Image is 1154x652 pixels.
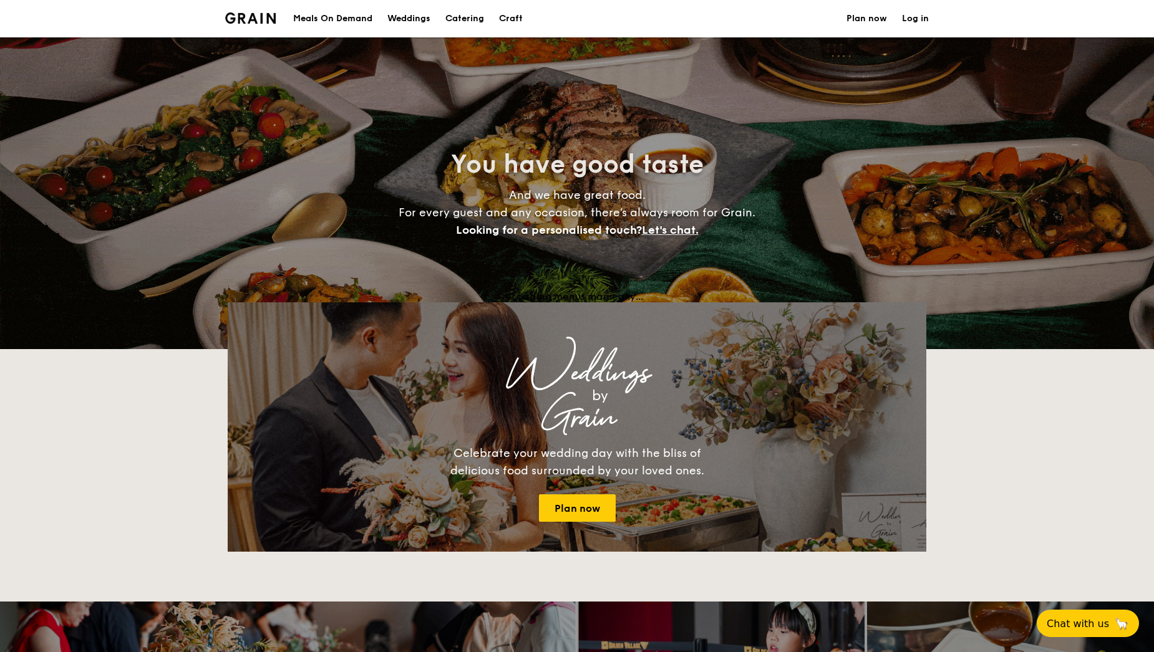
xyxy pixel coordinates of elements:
[437,444,717,479] div: Celebrate your wedding day with the bliss of delicious food surrounded by your loved ones.
[337,407,817,429] div: Grain
[1114,616,1129,631] span: 🦙
[225,12,276,24] a: Logotype
[642,223,699,237] span: Let's chat.
[337,362,817,385] div: Weddings
[384,385,817,407] div: by
[539,494,616,522] a: Plan now
[225,12,276,24] img: Grain
[1037,610,1139,637] button: Chat with us🦙
[228,290,926,302] div: Loading menus magically...
[1047,618,1109,630] span: Chat with us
